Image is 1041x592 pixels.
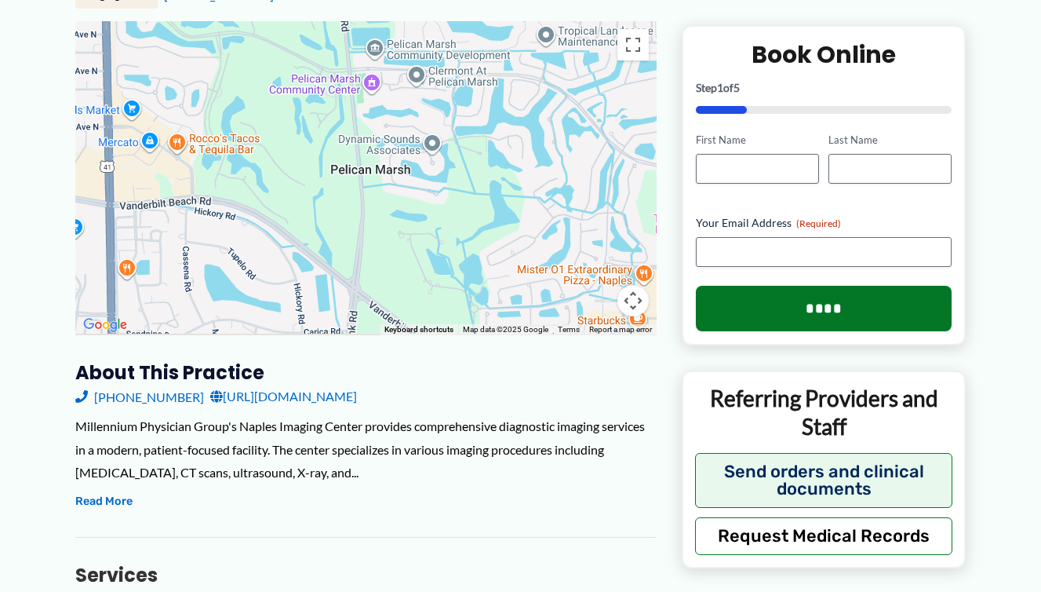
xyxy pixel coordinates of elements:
span: (Required) [796,217,841,229]
p: Referring Providers and Staff [695,384,953,441]
button: Read More [75,492,133,511]
button: Toggle fullscreen view [617,29,649,60]
a: Report a map error [589,325,652,334]
button: Request Medical Records [695,517,953,554]
p: Step of [696,82,952,93]
label: Last Name [828,133,952,148]
button: Map camera controls [617,285,649,316]
h3: Services [75,563,657,587]
a: Open this area in Google Maps (opens a new window) [79,315,131,335]
h3: About this practice [75,360,657,385]
label: Your Email Address [696,215,952,231]
a: Terms (opens in new tab) [558,325,580,334]
img: Google [79,315,131,335]
a: [PHONE_NUMBER] [75,385,204,408]
a: [URL][DOMAIN_NAME] [210,385,357,408]
span: Map data ©2025 Google [463,325,548,334]
div: Millennium Physician Group's Naples Imaging Center provides comprehensive diagnostic imaging serv... [75,415,657,484]
button: Keyboard shortcuts [384,324,453,335]
button: Send orders and clinical documents [695,452,953,507]
span: 5 [733,81,740,94]
label: First Name [696,133,819,148]
h2: Book Online [696,39,952,70]
span: 1 [717,81,723,94]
